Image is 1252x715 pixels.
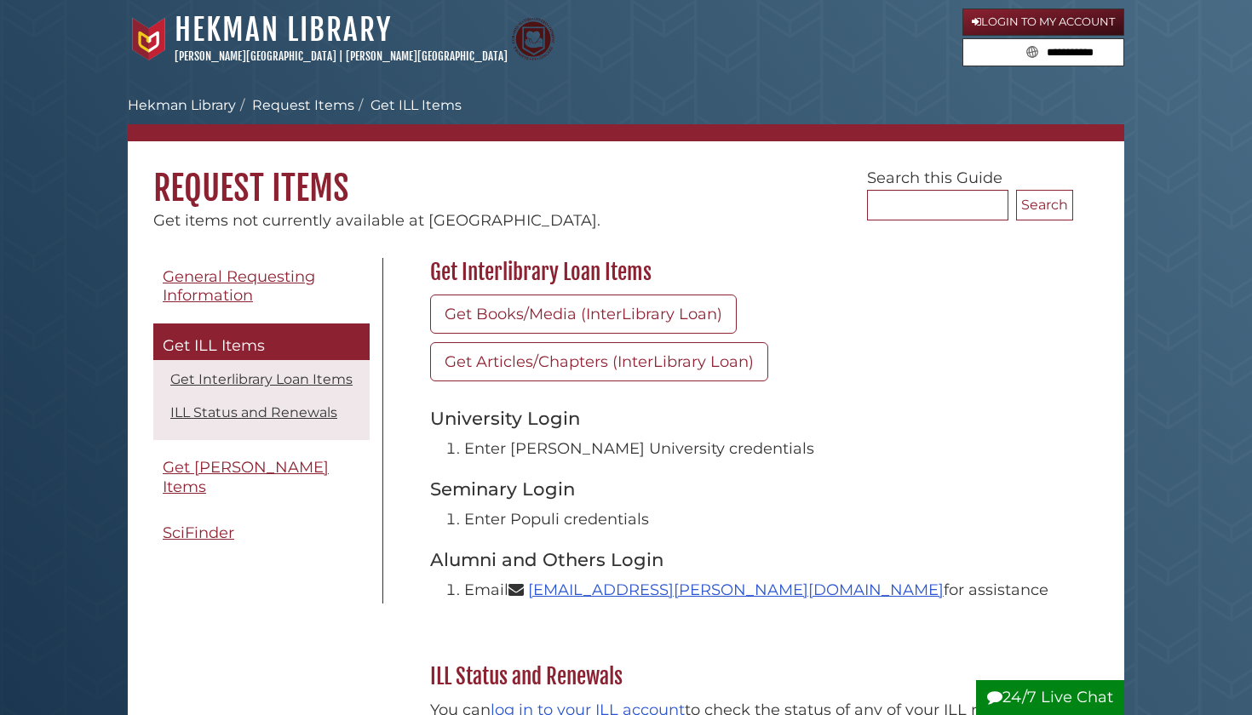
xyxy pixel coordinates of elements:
a: ILL Status and Renewals [170,404,337,420]
h3: Seminary Login [430,478,1065,500]
img: Calvin University [128,18,170,60]
h2: ILL Status and Renewals [422,663,1073,690]
span: | [339,49,343,63]
a: Get ILL Items [153,323,370,361]
a: [PERSON_NAME][GEOGRAPHIC_DATA] [175,49,336,63]
button: Search [1016,190,1073,220]
span: Get items not currently available at [GEOGRAPHIC_DATA]. [153,211,600,230]
a: Hekman Library [128,97,236,113]
a: Hekman Library [175,11,392,49]
button: 24/7 Live Chat [976,680,1124,715]
a: [PERSON_NAME][GEOGRAPHIC_DATA] [346,49,508,63]
li: Enter Populi credentials [464,508,1065,531]
a: Get [PERSON_NAME] Items [153,449,370,506]
h3: Alumni and Others Login [430,548,1065,570]
a: Get Articles/Chapters (InterLibrary Loan) [430,342,768,381]
a: Login to My Account [962,9,1124,36]
a: SciFinder [153,514,370,552]
a: Get Books/Media (InterLibrary Loan) [430,295,737,334]
h2: Get Interlibrary Loan Items [422,259,1073,286]
h1: Request Items [128,141,1124,209]
button: Search [1021,39,1043,62]
a: Get Interlibrary Loan Items [170,371,353,387]
a: General Requesting Information [153,258,370,315]
form: Search library guides, policies, and FAQs. [962,38,1124,67]
span: General Requesting Information [163,267,315,306]
li: Get ILL Items [354,95,462,116]
span: SciFinder [163,523,234,542]
div: Guide Pages [153,258,370,561]
span: Get [PERSON_NAME] Items [163,458,329,496]
a: Request Items [252,97,354,113]
li: Email for assistance [464,579,1065,602]
a: [EMAIL_ADDRESS][PERSON_NAME][DOMAIN_NAME] [528,581,944,599]
img: Calvin Theological Seminary [512,18,554,60]
h3: University Login [430,407,1065,429]
span: Get ILL Items [163,336,265,355]
li: Enter [PERSON_NAME] University credentials [464,438,1065,460]
nav: breadcrumb [128,95,1124,141]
